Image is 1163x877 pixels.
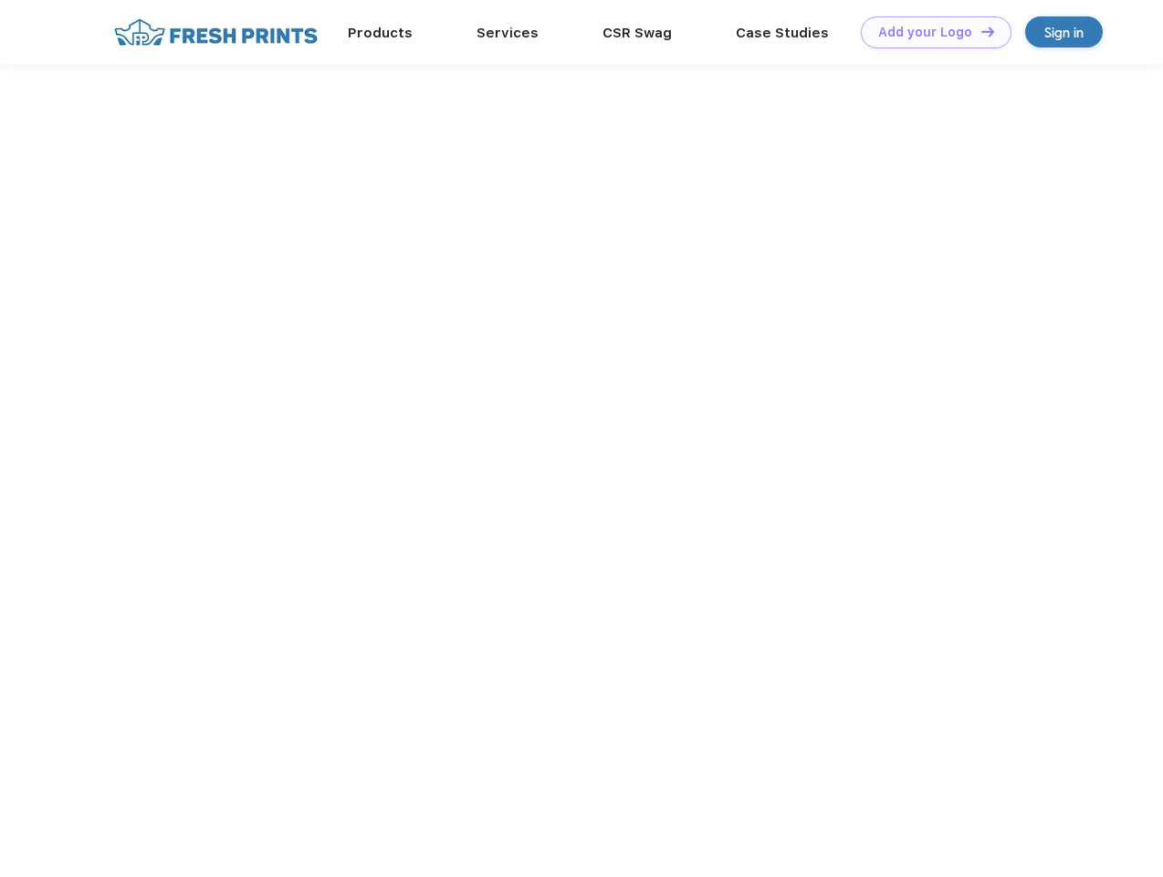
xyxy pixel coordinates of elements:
div: Add your Logo [878,25,972,40]
div: Sign in [1044,22,1084,43]
a: Sign in [1025,16,1103,48]
img: DT [981,26,994,37]
a: CSR Swag [602,25,672,41]
a: Products [348,25,413,41]
img: fo%20logo%202.webp [109,16,323,48]
a: Services [477,25,539,41]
